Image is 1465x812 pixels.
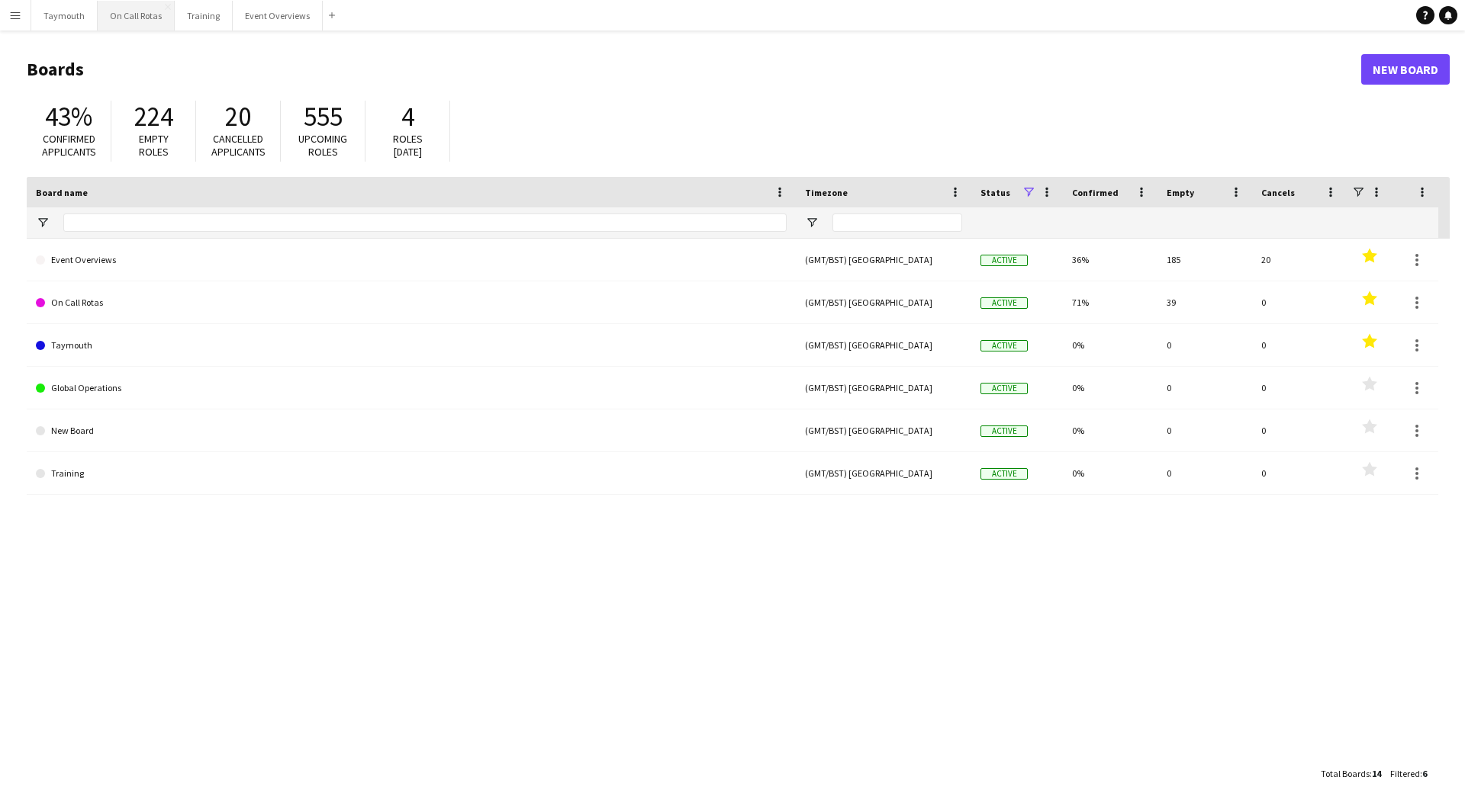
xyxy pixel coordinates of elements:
span: Empty roles [139,132,169,159]
span: Active [980,383,1028,394]
span: Cancels [1261,187,1295,198]
div: 20 [1252,239,1347,281]
span: Active [980,468,1028,480]
a: Training [36,452,787,495]
span: Timezone [805,187,848,198]
div: 0 [1252,452,1347,494]
button: Taymouth [31,1,98,30]
span: 20 [225,100,251,133]
a: New Board [1361,54,1450,85]
div: (GMT/BST) [GEOGRAPHIC_DATA] [796,367,971,409]
div: 39 [1158,281,1252,323]
div: 0% [1063,324,1158,366]
a: Taymouth [36,324,787,367]
span: 4 [401,100,414,133]
span: Active [980,425,1028,437]
span: Cancelled applicants [211,132,266,159]
span: Upcoming roles [298,132,347,159]
div: (GMT/BST) [GEOGRAPHIC_DATA] [796,409,971,451]
div: 0 [1252,281,1347,323]
div: (GMT/BST) [GEOGRAPHIC_DATA] [796,239,971,281]
span: Board name [36,187,88,198]
h1: Boards [27,58,1361,81]
span: 14 [1372,768,1381,779]
span: Total Boards [1321,768,1370,779]
span: 6 [1422,768,1427,779]
span: 224 [134,100,173,133]
span: 43% [45,100,92,133]
button: Training [175,1,233,30]
div: 0 [1252,367,1347,409]
span: Active [980,297,1028,309]
div: 71% [1063,281,1158,323]
div: 0% [1063,409,1158,451]
button: On Call Rotas [98,1,175,30]
span: Active [980,340,1028,351]
span: Filtered [1390,768,1420,779]
div: 0 [1252,409,1347,451]
div: 0 [1252,324,1347,366]
div: (GMT/BST) [GEOGRAPHIC_DATA] [796,324,971,366]
input: Board name Filter Input [63,213,787,232]
div: (GMT/BST) [GEOGRAPHIC_DATA] [796,281,971,323]
span: 555 [304,100,343,133]
input: Timezone Filter Input [832,213,962,232]
span: Roles [DATE] [393,132,423,159]
span: Active [980,255,1028,266]
div: 0 [1158,409,1252,451]
span: Empty [1167,187,1194,198]
div: : [1321,759,1381,788]
a: On Call Rotas [36,281,787,324]
div: 0 [1158,367,1252,409]
div: 0 [1158,452,1252,494]
span: Confirmed [1072,187,1119,198]
div: (GMT/BST) [GEOGRAPHIC_DATA] [796,452,971,494]
button: Event Overviews [233,1,323,30]
a: Global Operations [36,367,787,409]
button: Open Filter Menu [805,216,819,229]
div: 0 [1158,324,1252,366]
div: : [1390,759,1427,788]
a: New Board [36,409,787,452]
div: 36% [1063,239,1158,281]
div: 0% [1063,367,1158,409]
a: Event Overviews [36,239,787,281]
button: Open Filter Menu [36,216,50,229]
span: Status [980,187,1010,198]
div: 185 [1158,239,1252,281]
div: 0% [1063,452,1158,494]
span: Confirmed applicants [42,132,96,159]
